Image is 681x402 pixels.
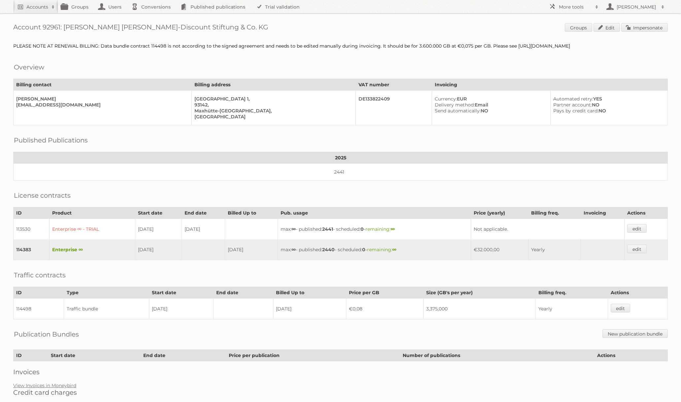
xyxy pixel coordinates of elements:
th: Actions [608,287,668,299]
td: Yearly [528,239,581,260]
td: [DATE] [135,219,182,240]
th: ID [14,207,50,219]
h2: Accounts [26,4,48,10]
span: Currency: [435,96,457,102]
span: Partner account: [553,102,592,108]
td: [DATE] [149,299,214,319]
th: Actions [625,207,668,219]
div: Maxhütte-[GEOGRAPHIC_DATA], [194,108,350,114]
div: NO [553,102,662,108]
td: [DATE] [135,239,182,260]
strong: 0 [360,226,364,232]
td: [DATE] [182,219,225,240]
span: remaining: [367,247,396,253]
h2: Traffic contracts [14,270,66,280]
th: Start date [48,350,141,361]
span: remaining: [365,226,395,232]
div: 93142, [194,102,350,108]
a: edit [627,224,647,233]
th: Billing address [191,79,356,91]
a: New publication bundle [602,329,668,338]
strong: 0 [362,247,365,253]
div: NO [435,108,545,114]
th: Price (yearly) [471,207,528,219]
th: Price per publication [226,350,400,361]
div: YES [553,96,662,102]
strong: ∞ [392,247,396,253]
h2: Publication Bundles [14,329,79,339]
td: 2441 [14,164,668,181]
td: 3,375,000 [424,299,536,319]
div: [EMAIL_ADDRESS][DOMAIN_NAME] [16,102,186,108]
td: [DATE] [273,299,346,319]
strong: ∞ [291,226,296,232]
h2: License contracts [14,190,71,200]
th: Billing contact [14,79,192,91]
td: Yearly [536,299,608,319]
a: Impersonate [621,23,668,32]
h2: Overview [14,62,44,72]
th: Product [49,207,135,219]
td: €32.000,00 [471,239,528,260]
span: Pays by credit card: [553,108,598,114]
th: Invoicing [581,207,625,219]
th: End date [182,207,225,219]
th: Billing freq. [536,287,608,299]
th: Actions [595,350,668,361]
th: Number of publications [400,350,595,361]
h2: More tools [559,4,592,10]
span: Delivery method: [435,102,475,108]
th: Price per GB [346,287,424,299]
a: View Invoices in Moneybird [13,382,76,388]
th: Billed Up to [273,287,346,299]
td: 113530 [14,219,50,240]
a: Groups [565,23,592,32]
div: Email [435,102,545,108]
strong: 2441 [322,226,333,232]
span: Automated retry: [553,96,593,102]
th: 2025 [14,152,668,164]
div: [GEOGRAPHIC_DATA] [194,114,350,120]
div: PLEASE NOTE AT RENEWAL BILLING: Data bundle contract 114498 is not according to the signed agreem... [13,43,668,49]
div: NO [553,108,662,114]
th: ID [14,350,48,361]
th: Billed Up to [225,207,278,219]
a: Edit [594,23,620,32]
th: Invoicing [432,79,667,91]
th: Type [64,287,149,299]
th: Pub. usage [278,207,471,219]
div: EUR [435,96,545,102]
td: [DATE] [225,239,278,260]
h1: Account 92961: [PERSON_NAME] [PERSON_NAME]-Discount Stiftung & Co. KG [13,23,668,33]
a: edit [627,245,647,253]
h2: Invoices [13,368,668,376]
h2: Credit card charges [13,388,668,396]
th: End date [214,287,273,299]
td: Enterprise ∞ [49,239,135,260]
th: ID [14,287,64,299]
td: max: - published: - scheduled: - [278,219,471,240]
th: End date [141,350,226,361]
h2: [PERSON_NAME] [615,4,658,10]
td: Not applicable. [471,219,625,240]
td: Enterprise ∞ - TRIAL [49,219,135,240]
td: 114498 [14,299,64,319]
strong: ∞ [391,226,395,232]
a: edit [611,304,630,312]
td: Traffic bundle [64,299,149,319]
span: Send automatically: [435,108,481,114]
th: Billing freq. [528,207,581,219]
td: €0,08 [346,299,424,319]
th: VAT number [356,79,432,91]
h2: Published Publications [14,135,88,145]
div: [GEOGRAPHIC_DATA] 1, [194,96,350,102]
strong: 2440 [322,247,335,253]
th: Size (GB's per year) [424,287,536,299]
div: [PERSON_NAME] [16,96,186,102]
td: 114383 [14,239,50,260]
strong: ∞ [291,247,296,253]
td: max: - published: - scheduled: - [278,239,471,260]
td: DE133822409 [356,91,432,125]
th: Start date [149,287,214,299]
th: Start date [135,207,182,219]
